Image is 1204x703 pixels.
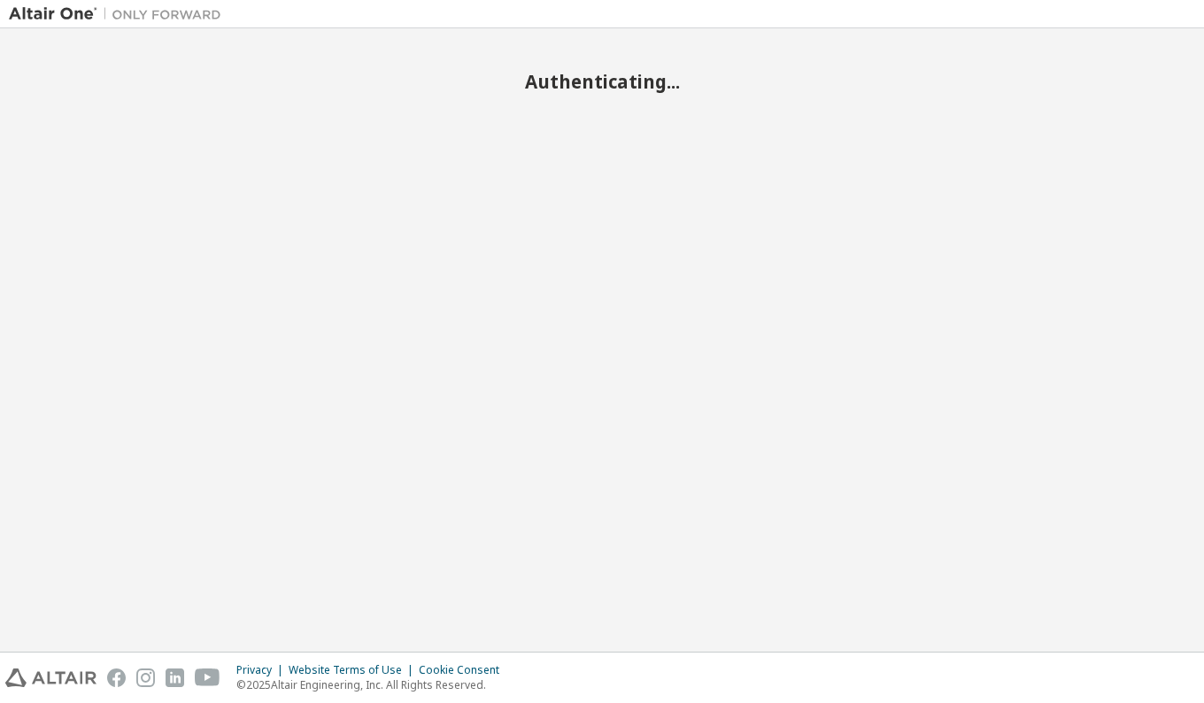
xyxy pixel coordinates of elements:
img: Altair One [9,5,230,23]
img: youtube.svg [195,668,220,687]
p: © 2025 Altair Engineering, Inc. All Rights Reserved. [236,677,510,692]
img: altair_logo.svg [5,668,96,687]
img: linkedin.svg [166,668,184,687]
img: instagram.svg [136,668,155,687]
div: Website Terms of Use [289,663,419,677]
div: Privacy [236,663,289,677]
h2: Authenticating... [9,70,1195,93]
div: Cookie Consent [419,663,510,677]
img: facebook.svg [107,668,126,687]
